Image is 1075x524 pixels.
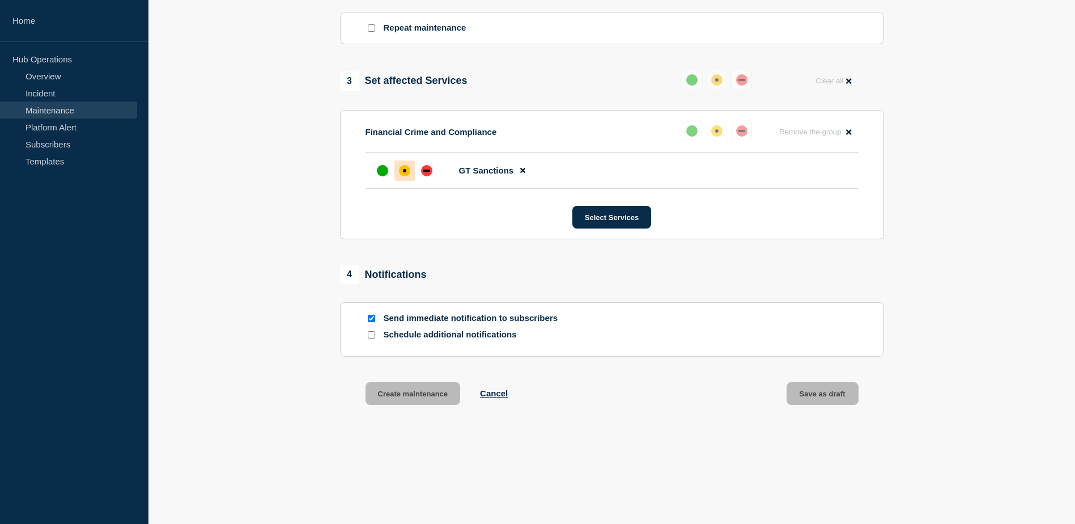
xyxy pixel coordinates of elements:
[787,382,859,405] button: Save as draft
[779,128,842,136] span: Remove the group
[384,329,565,340] p: Schedule additional notifications
[686,74,698,86] div: up
[399,165,410,176] div: affected
[384,23,466,33] p: Repeat maintenance
[736,125,747,137] div: down
[384,313,565,324] p: Send immediate notification to subscribers
[340,265,359,284] span: 4
[711,74,723,86] div: affected
[707,70,727,90] button: affected
[732,70,752,90] button: down
[368,315,375,322] input: Send immediate notification to subscribers
[707,121,727,141] button: affected
[682,70,702,90] button: up
[480,388,508,398] button: Cancel
[711,125,723,137] div: affected
[366,382,461,405] button: Create maintenance
[368,331,375,339] input: Schedule additional notifications
[340,71,359,91] span: 3
[340,265,427,284] div: Notifications
[421,165,432,176] div: down
[682,121,702,141] button: up
[809,70,858,92] button: Clear all
[377,165,388,176] div: up
[368,24,375,32] input: Repeat maintenance
[572,206,651,229] button: Select Services
[772,121,859,143] button: Remove the group
[459,166,514,175] span: GT Sanctions
[736,74,747,86] div: down
[732,121,752,141] button: down
[366,127,497,137] p: Financial Crime and Compliance
[686,125,698,137] div: up
[340,71,468,91] div: Set affected Services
